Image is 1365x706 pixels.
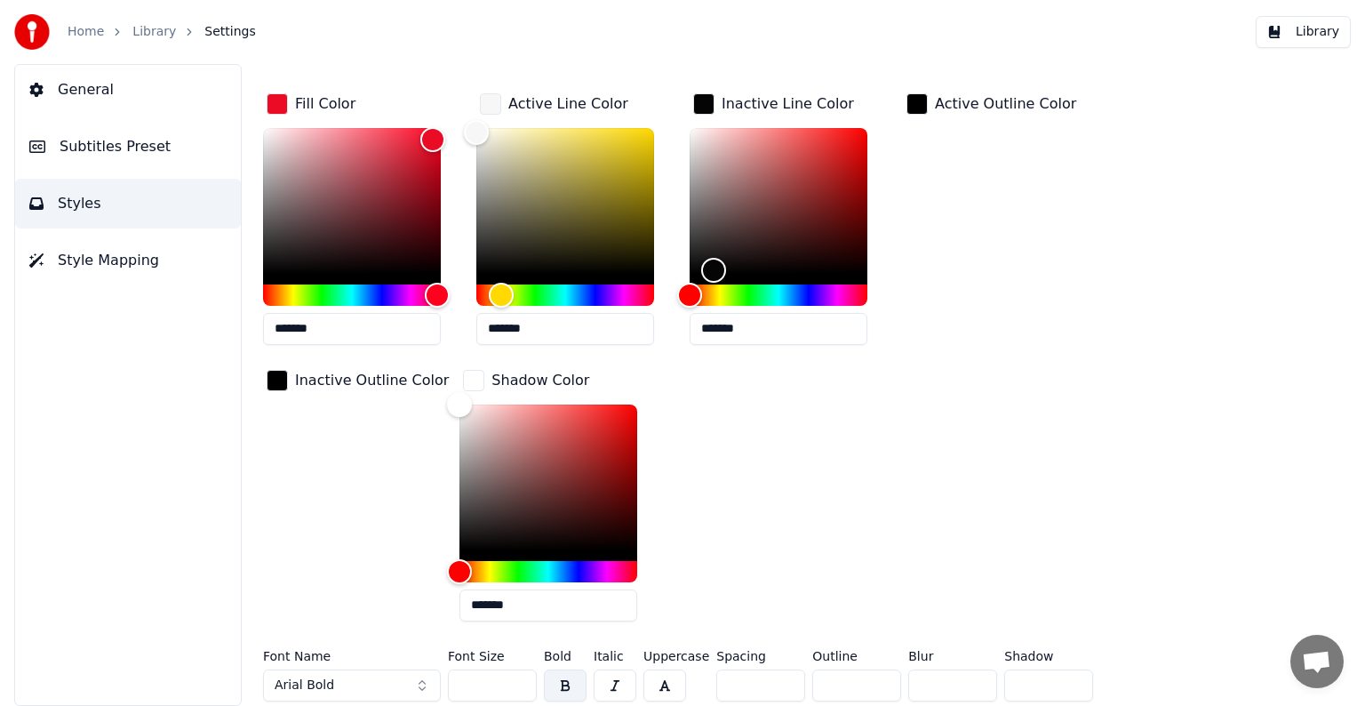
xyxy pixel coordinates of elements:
[263,285,441,306] div: Hue
[643,650,709,662] label: Uppercase
[903,90,1080,118] button: Active Outline Color
[690,285,867,306] div: Hue
[594,650,636,662] label: Italic
[935,93,1076,115] div: Active Outline Color
[476,90,632,118] button: Active Line Color
[58,79,114,100] span: General
[295,370,449,391] div: Inactive Outline Color
[448,650,537,662] label: Font Size
[476,285,654,306] div: Hue
[1256,16,1351,48] button: Library
[459,366,593,395] button: Shadow Color
[263,90,359,118] button: Fill Color
[204,23,255,41] span: Settings
[132,23,176,41] a: Library
[459,405,637,550] div: Color
[14,14,50,50] img: youka
[263,366,452,395] button: Inactive Outline Color
[722,93,854,115] div: Inactive Line Color
[295,93,355,115] div: Fill Color
[476,128,654,274] div: Color
[15,236,241,285] button: Style Mapping
[275,677,334,694] span: Arial Bold
[58,250,159,271] span: Style Mapping
[68,23,104,41] a: Home
[1290,635,1344,688] div: Open chat
[690,128,867,274] div: Color
[58,193,101,214] span: Styles
[690,90,858,118] button: Inactive Line Color
[491,370,589,391] div: Shadow Color
[1004,650,1093,662] label: Shadow
[459,561,637,582] div: Hue
[60,136,171,157] span: Subtitles Preset
[15,122,241,172] button: Subtitles Preset
[508,93,628,115] div: Active Line Color
[908,650,997,662] label: Blur
[15,65,241,115] button: General
[263,128,441,274] div: Color
[263,650,441,662] label: Font Name
[15,179,241,229] button: Styles
[716,650,805,662] label: Spacing
[68,23,256,41] nav: breadcrumb
[812,650,901,662] label: Outline
[544,650,587,662] label: Bold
